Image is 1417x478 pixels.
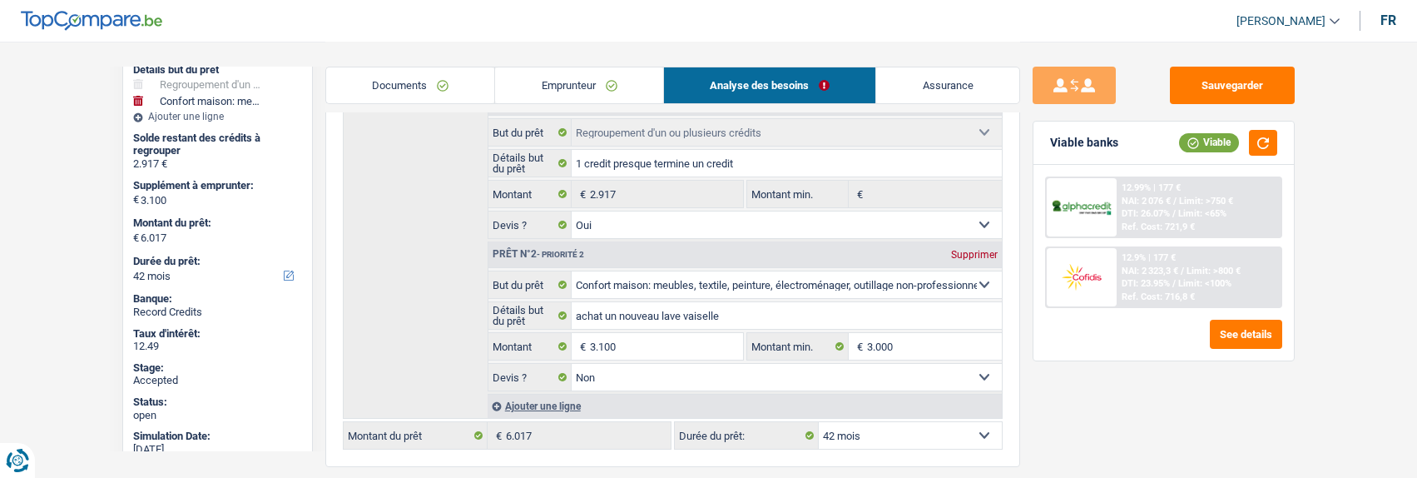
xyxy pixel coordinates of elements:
[1187,266,1241,276] span: Limit: >800 €
[133,111,302,122] div: Ajouter une ligne
[326,67,495,103] a: Documents
[133,361,302,375] div: Stage:
[1179,196,1233,207] span: Limit: >750 €
[1122,291,1195,302] div: Ref. Cost: 716,8 €
[133,292,302,306] div: Banque:
[133,179,299,192] label: Supplément à emprunter:
[21,11,162,31] img: TopCompare Logo
[133,132,302,157] div: Solde restant des crédits à regrouper
[1178,278,1231,289] span: Limit: <100%
[849,181,867,207] span: €
[537,250,584,259] span: - Priorité 2
[1179,133,1239,152] div: Viable
[488,364,572,391] label: Devis ?
[133,443,302,456] div: [DATE]
[488,271,572,298] label: But du prêt
[1050,136,1118,150] div: Viable banks
[1051,198,1112,217] img: AlphaCredit
[1172,208,1176,219] span: /
[488,422,506,449] span: €
[1122,196,1171,207] span: NAI: 2 076 €
[133,430,302,443] div: Simulation Date:
[1170,67,1295,104] button: Sauvegarder
[572,333,590,360] span: €
[1122,182,1181,193] div: 12.99% | 177 €
[133,340,302,353] div: 12.49
[133,63,302,77] div: Détails but du prêt
[133,409,302,422] div: open
[133,374,302,387] div: Accepted
[1122,266,1178,276] span: NAI: 2 323,3 €
[1051,261,1112,292] img: Cofidis
[488,181,572,207] label: Montant
[849,333,867,360] span: €
[488,249,588,260] div: Prêt n°2
[572,181,590,207] span: €
[488,333,572,360] label: Montant
[133,193,139,207] span: €
[133,157,302,171] div: 2.917 €
[344,422,488,449] label: Montant du prêt
[876,67,1019,103] a: Assurance
[1210,320,1282,349] button: See details
[1380,12,1396,28] div: fr
[1122,252,1176,263] div: 12.9% | 177 €
[488,302,572,329] label: Détails but du prêt
[1181,266,1184,276] span: /
[488,150,572,177] label: Détails but du prêt
[133,396,302,409] div: Status:
[747,333,849,360] label: Montant min.
[1178,208,1226,219] span: Limit: <65%
[1122,278,1170,289] span: DTI: 23.95%
[1172,278,1176,289] span: /
[133,217,299,230] label: Montant du prêt:
[1173,196,1177,207] span: /
[488,119,572,146] label: But du prêt
[495,67,663,103] a: Emprunteur
[675,422,819,449] label: Durée du prêt:
[947,250,1002,260] div: Supprimer
[1122,208,1170,219] span: DTI: 26.07%
[133,232,139,245] span: €
[133,306,302,319] div: Record Credits
[488,212,572,238] label: Devis ?
[1122,222,1195,232] div: Ref. Cost: 721,9 €
[488,394,1002,418] div: Ajouter une ligne
[664,67,876,103] a: Analyse des besoins
[747,181,849,207] label: Montant min.
[133,255,299,268] label: Durée du prêt:
[1223,7,1340,35] a: [PERSON_NAME]
[1236,14,1325,28] span: [PERSON_NAME]
[133,327,302,341] div: Taux d'intérêt:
